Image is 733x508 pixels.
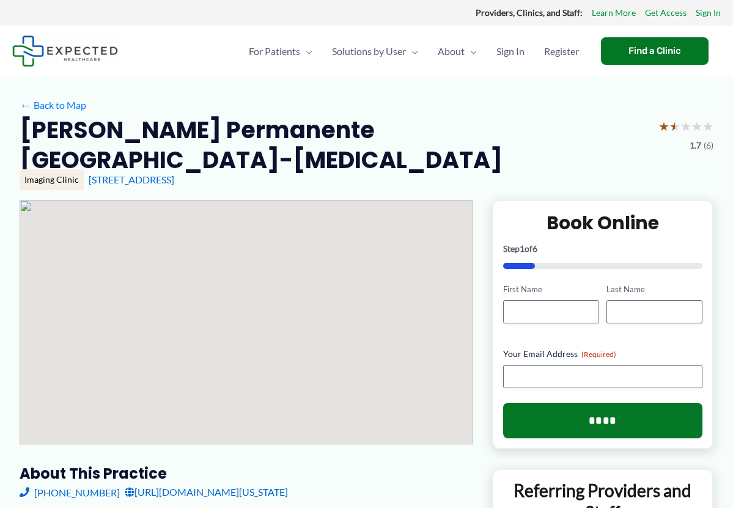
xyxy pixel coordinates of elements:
[239,30,322,73] a: For PatientsMenu Toggle
[487,30,534,73] a: Sign In
[690,138,701,153] span: 1.7
[696,5,721,21] a: Sign In
[249,30,300,73] span: For Patients
[12,35,118,67] img: Expected Healthcare Logo - side, dark font, small
[680,115,691,138] span: ★
[20,483,120,501] a: [PHONE_NUMBER]
[465,30,477,73] span: Menu Toggle
[476,7,583,18] strong: Providers, Clinics, and Staff:
[89,174,174,185] a: [STREET_ADDRESS]
[332,30,406,73] span: Solutions by User
[658,115,669,138] span: ★
[581,350,616,359] span: (Required)
[125,483,288,501] a: [URL][DOMAIN_NAME][US_STATE]
[669,115,680,138] span: ★
[503,348,702,360] label: Your Email Address
[503,284,599,295] label: First Name
[702,115,713,138] span: ★
[20,96,86,114] a: ←Back to Map
[534,30,589,73] a: Register
[532,243,537,254] span: 6
[20,464,473,483] h3: About this practice
[438,30,465,73] span: About
[322,30,428,73] a: Solutions by UserMenu Toggle
[239,30,589,73] nav: Primary Site Navigation
[406,30,418,73] span: Menu Toggle
[300,30,312,73] span: Menu Toggle
[544,30,579,73] span: Register
[601,37,709,65] a: Find a Clinic
[606,284,702,295] label: Last Name
[496,30,525,73] span: Sign In
[592,5,636,21] a: Learn More
[520,243,525,254] span: 1
[645,5,687,21] a: Get Access
[20,99,31,111] span: ←
[503,211,702,235] h2: Book Online
[20,169,84,190] div: Imaging Clinic
[428,30,487,73] a: AboutMenu Toggle
[691,115,702,138] span: ★
[503,245,702,253] p: Step of
[704,138,713,153] span: (6)
[20,115,649,175] h2: [PERSON_NAME] Permanente [GEOGRAPHIC_DATA]-[MEDICAL_DATA]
